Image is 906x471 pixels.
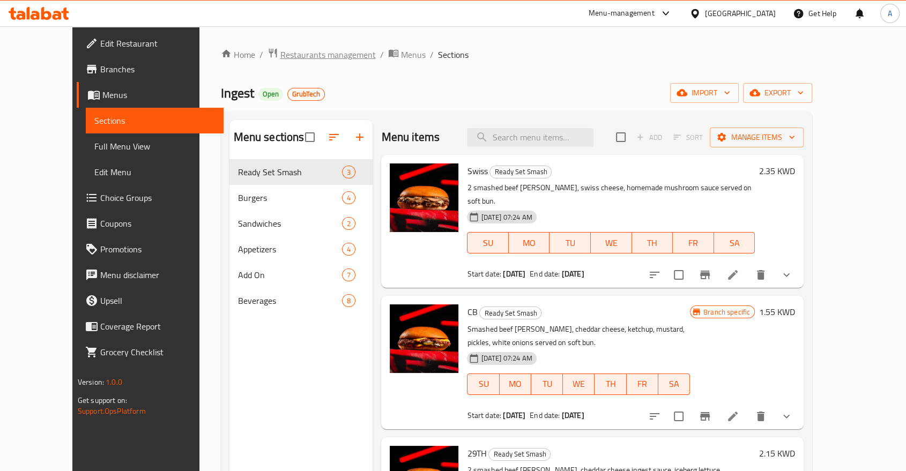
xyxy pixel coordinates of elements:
[610,126,632,148] span: Select section
[513,235,546,251] span: MO
[100,346,215,358] span: Grocery Checklist
[388,48,426,62] a: Menus
[229,262,373,288] div: Add On7
[229,185,373,211] div: Burgers4
[86,108,224,133] a: Sections
[258,88,283,101] div: Open
[627,373,658,395] button: FR
[467,128,593,147] input: search
[595,373,626,395] button: TH
[509,232,550,253] button: MO
[238,243,343,256] span: Appetizers
[780,268,793,281] svg: Show Choices
[77,339,224,365] a: Grocery Checklist
[100,217,215,230] span: Coupons
[401,48,426,61] span: Menus
[658,373,690,395] button: SA
[238,217,343,230] span: Sandwiches
[591,232,632,253] button: WE
[562,267,584,281] b: [DATE]
[632,232,673,253] button: TH
[589,7,655,20] div: Menu-management
[100,243,215,256] span: Promotions
[238,294,343,307] span: Beverages
[679,86,730,100] span: import
[221,81,254,105] span: Ingest
[94,140,215,153] span: Full Menu View
[100,268,215,281] span: Menu disclaimer
[342,166,355,178] div: items
[438,48,469,61] span: Sections
[381,129,440,145] h2: Menu items
[692,262,718,288] button: Branch-specific-item
[666,129,710,146] span: Select section first
[726,410,739,423] a: Edit menu item
[77,56,224,82] a: Branches
[759,163,795,178] h6: 2.35 KWD
[280,48,376,61] span: Restaurants management
[467,181,755,208] p: 2 smashed beef [PERSON_NAME], swiss cheese, homemade mushroom sauce served on soft bun.
[714,232,755,253] button: SA
[718,235,751,251] span: SA
[531,373,563,395] button: TU
[94,166,215,178] span: Edit Menu
[479,306,541,319] div: Ready Set Smash
[238,268,343,281] span: Add On
[489,166,552,178] div: Ready Set Smash
[342,268,355,281] div: items
[78,404,146,418] a: Support.OpsPlatform
[229,288,373,313] div: Beverages8
[480,307,541,319] span: Ready Set Smash
[229,159,373,185] div: Ready Set Smash3
[100,37,215,50] span: Edit Restaurant
[100,294,215,307] span: Upsell
[780,410,793,423] svg: Show Choices
[503,408,525,422] b: [DATE]
[268,48,376,62] a: Restaurants management
[667,264,690,286] span: Select to update
[636,235,669,251] span: TH
[77,211,224,236] a: Coupons
[238,191,343,204] span: Burgers
[342,243,355,256] div: items
[710,128,804,147] button: Manage items
[472,235,504,251] span: SU
[343,244,355,255] span: 4
[343,167,355,177] span: 3
[477,212,536,222] span: [DATE] 07:24 AM
[221,48,255,61] a: Home
[467,267,501,281] span: Start date:
[472,376,495,392] span: SU
[321,124,347,150] span: Sort sections
[489,448,550,460] span: Ready Set Smash
[78,375,104,389] span: Version:
[663,376,686,392] span: SA
[500,373,531,395] button: MO
[299,126,321,148] span: Select all sections
[343,219,355,229] span: 2
[699,307,754,317] span: Branch specific
[100,191,215,204] span: Choice Groups
[563,373,595,395] button: WE
[673,232,714,253] button: FR
[259,48,263,61] li: /
[77,31,224,56] a: Edit Restaurant
[632,129,666,146] span: Add item
[743,83,812,103] button: export
[390,304,458,373] img: CB
[748,403,774,429] button: delete
[549,232,591,253] button: TU
[77,185,224,211] a: Choice Groups
[100,320,215,333] span: Coverage Report
[77,82,224,108] a: Menus
[467,323,689,349] p: Smashed beef [PERSON_NAME], cheddar cheese, ketchup, mustard, pickles, white onions served on sof...
[748,262,774,288] button: delete
[102,88,215,101] span: Menus
[238,166,343,178] div: Ready Set Smash
[599,376,622,392] span: TH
